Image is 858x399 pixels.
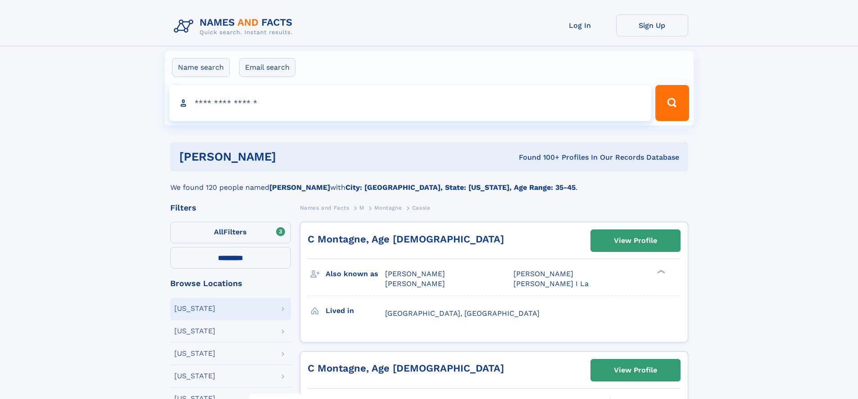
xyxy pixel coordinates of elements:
[385,309,540,318] span: [GEOGRAPHIC_DATA], [GEOGRAPHIC_DATA]
[308,233,504,245] a: C Montagne, Age [DEMOGRAPHIC_DATA]
[174,305,215,312] div: [US_STATE]
[239,58,295,77] label: Email search
[397,152,679,162] div: Found 100+ Profiles In Our Records Database
[170,279,291,287] div: Browse Locations
[616,14,688,36] a: Sign Up
[170,204,291,212] div: Filters
[614,230,657,251] div: View Profile
[174,327,215,335] div: [US_STATE]
[591,230,680,251] a: View Profile
[359,205,364,211] span: M
[170,222,291,243] label: Filters
[385,279,445,288] span: [PERSON_NAME]
[300,202,350,213] a: Names and Facts
[513,279,589,288] span: [PERSON_NAME] I La
[614,360,657,381] div: View Profile
[174,350,215,357] div: [US_STATE]
[174,372,215,380] div: [US_STATE]
[591,359,680,381] a: View Profile
[326,266,385,282] h3: Also known as
[345,183,576,192] b: City: [GEOGRAPHIC_DATA], State: [US_STATE], Age Range: 35-45
[385,269,445,278] span: [PERSON_NAME]
[374,202,402,213] a: Montagne
[655,85,689,121] button: Search Button
[544,14,616,36] a: Log In
[308,363,504,374] a: C Montagne, Age [DEMOGRAPHIC_DATA]
[179,151,398,162] h1: [PERSON_NAME]
[412,205,431,211] span: Cassie
[655,269,666,275] div: ❯
[269,183,330,192] b: [PERSON_NAME]
[326,303,385,318] h3: Lived in
[169,85,652,121] input: search input
[170,171,688,193] div: We found 120 people named with .
[170,14,300,39] img: Logo Names and Facts
[374,205,402,211] span: Montagne
[513,269,573,278] span: [PERSON_NAME]
[172,58,230,77] label: Name search
[359,202,364,213] a: M
[214,228,223,236] span: All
